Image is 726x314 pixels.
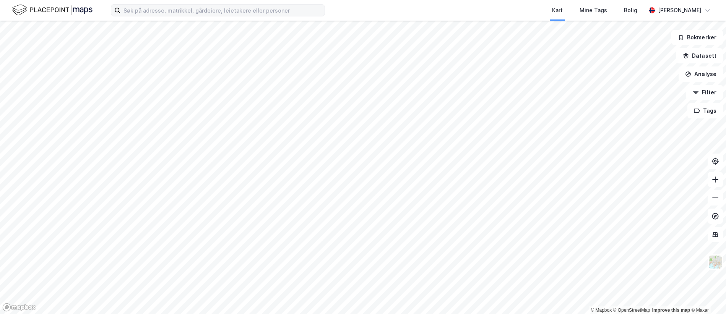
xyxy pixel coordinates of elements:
img: logo.f888ab2527a4732fd821a326f86c7f29.svg [12,3,93,17]
div: Kart [552,6,563,15]
div: [PERSON_NAME] [658,6,702,15]
div: Bolig [624,6,637,15]
iframe: Chat Widget [688,277,726,314]
input: Søk på adresse, matrikkel, gårdeiere, leietakere eller personer [120,5,325,16]
div: Kontrollprogram for chat [688,277,726,314]
div: Mine Tags [580,6,607,15]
